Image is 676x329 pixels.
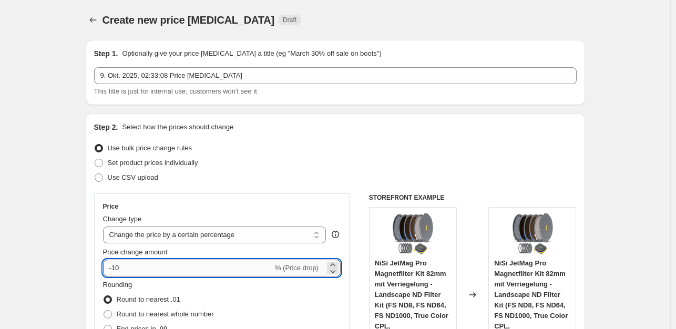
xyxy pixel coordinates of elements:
h2: Step 2. [94,122,118,132]
span: Round to nearest whole number [117,310,214,318]
span: Use CSV upload [108,173,158,181]
input: -15 [103,260,273,276]
span: Create new price [MEDICAL_DATA] [103,14,275,26]
p: Select how the prices should change [122,122,233,132]
div: help [330,229,341,240]
span: Draft [283,16,296,24]
h6: STOREFRONT EXAMPLE [369,193,577,202]
span: Use bulk price change rules [108,144,192,152]
span: Change type [103,215,142,223]
img: 71S6jKOKnnL_80x.jpg [392,213,434,255]
button: Price change jobs [86,13,100,27]
span: Price change amount [103,248,168,256]
span: Set product prices individually [108,159,198,167]
h3: Price [103,202,118,211]
input: 30% off holiday sale [94,67,577,84]
span: Rounding [103,281,132,289]
span: % (Price drop) [275,264,319,272]
h2: Step 1. [94,48,118,59]
img: 71S6jKOKnnL_80x.jpg [511,213,554,255]
p: Optionally give your price [MEDICAL_DATA] a title (eg "March 30% off sale on boots") [122,48,381,59]
span: This title is just for internal use, customers won't see it [94,87,257,95]
span: Round to nearest .01 [117,295,180,303]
